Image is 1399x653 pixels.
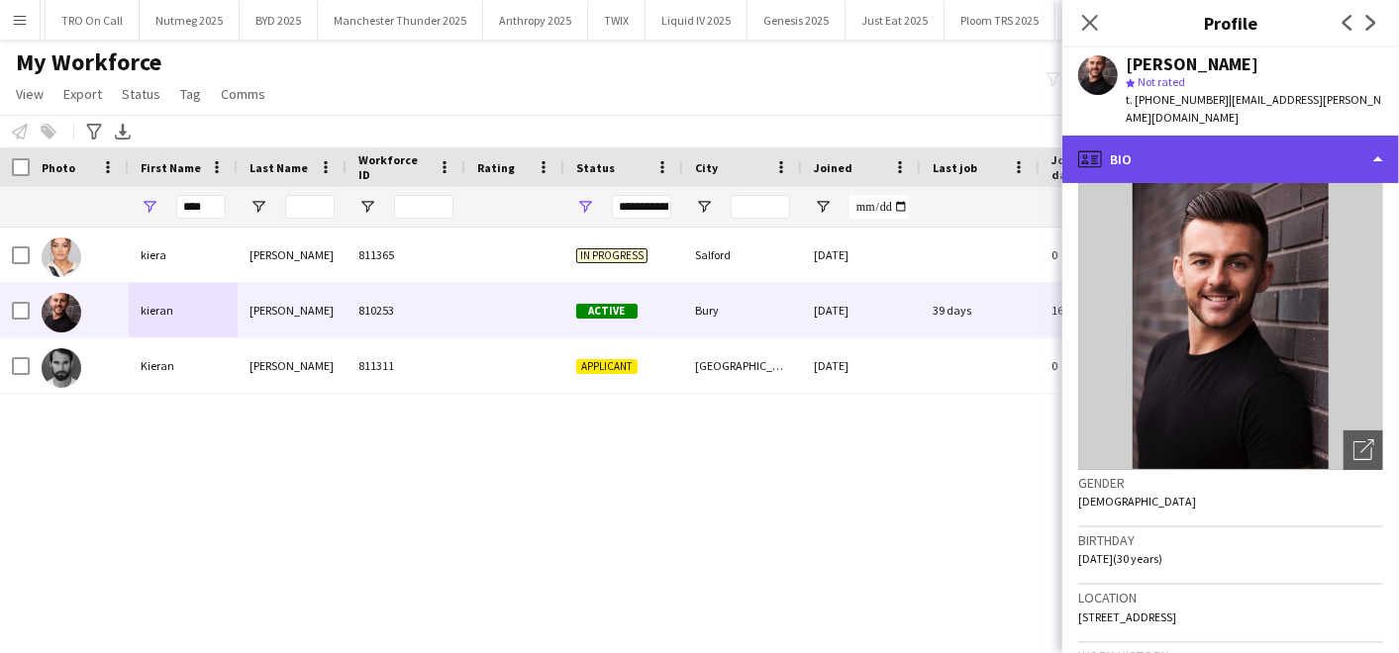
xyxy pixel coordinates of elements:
span: Status [122,85,160,103]
div: 0 [1040,228,1168,282]
button: Just Eat 2025 [846,1,945,40]
div: [PERSON_NAME] [238,228,347,282]
span: Rating [477,160,515,175]
a: Status [114,81,168,107]
span: Tag [180,85,201,103]
button: Anthropy 2025 [483,1,588,40]
div: 39 days [921,283,1040,337]
span: Export [63,85,102,103]
app-action-btn: Advanced filters [82,120,106,143]
button: Nutmeg 2025 [140,1,240,40]
span: Applicant [576,359,638,374]
img: kiera tolhurst [42,237,81,277]
div: kieran [129,283,238,337]
span: Comms [221,85,265,103]
input: City Filter Input [731,195,790,219]
button: Ploom TRS 2025 [945,1,1055,40]
button: BYD 2025 [240,1,318,40]
div: 810253 [347,283,465,337]
app-action-btn: Export XLSX [111,120,135,143]
h3: Gender [1078,474,1383,492]
div: Salford [683,228,802,282]
span: t. [PHONE_NUMBER] [1126,92,1229,107]
span: Last Name [250,160,308,175]
div: [DATE] [802,228,921,282]
span: Last job [933,160,977,175]
span: [DATE] (30 years) [1078,551,1162,566]
span: [DEMOGRAPHIC_DATA] [1078,494,1196,509]
button: TWIX [588,1,646,40]
span: View [16,85,44,103]
button: Liquid IV 2025 [646,1,748,40]
div: Bury [683,283,802,337]
div: [PERSON_NAME] [1126,55,1258,73]
span: Status [576,160,615,175]
button: Open Filter Menu [358,198,376,216]
h3: Birthday [1078,531,1383,549]
img: Crew avatar or photo [1078,173,1383,470]
span: In progress [576,248,648,263]
button: Open Filter Menu [250,198,267,216]
div: 0 [1040,338,1168,393]
input: Joined Filter Input [849,195,909,219]
div: [DATE] [802,283,921,337]
a: View [8,81,51,107]
span: First Name [141,160,201,175]
button: TRO On Call [46,1,140,40]
button: Open Filter Menu [695,198,713,216]
h3: Location [1078,589,1383,606]
span: Joined [814,160,852,175]
span: Photo [42,160,75,175]
div: 16 [1040,283,1168,337]
span: City [695,160,718,175]
span: Active [576,304,638,319]
span: [STREET_ADDRESS] [1078,609,1176,624]
img: kieran Dean Hillam [42,293,81,332]
span: Jobs (last 90 days) [1051,152,1133,182]
button: Wise Scam [1055,1,1143,40]
div: [GEOGRAPHIC_DATA] [683,338,802,393]
div: 811311 [347,338,465,393]
div: [PERSON_NAME] [238,338,347,393]
a: Export [55,81,110,107]
div: 811365 [347,228,465,282]
button: Open Filter Menu [576,198,594,216]
div: Bio [1062,136,1399,183]
div: [DATE] [802,338,921,393]
div: kiera [129,228,238,282]
span: Workforce ID [358,152,430,182]
button: Manchester Thunder 2025 [318,1,483,40]
h3: Profile [1062,10,1399,36]
span: Not rated [1138,74,1185,89]
span: My Workforce [16,47,161,77]
input: Workforce ID Filter Input [394,195,453,219]
div: [PERSON_NAME] [238,283,347,337]
a: Tag [172,81,209,107]
div: Open photos pop-in [1344,430,1383,470]
span: | [EMAIL_ADDRESS][PERSON_NAME][DOMAIN_NAME] [1126,92,1381,125]
div: Kieran [129,338,238,393]
a: Comms [213,81,273,107]
input: Last Name Filter Input [285,195,335,219]
img: Kieran Gough [42,348,81,388]
button: Genesis 2025 [748,1,846,40]
input: First Name Filter Input [176,195,226,219]
button: Open Filter Menu [141,198,158,216]
button: Open Filter Menu [814,198,832,216]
